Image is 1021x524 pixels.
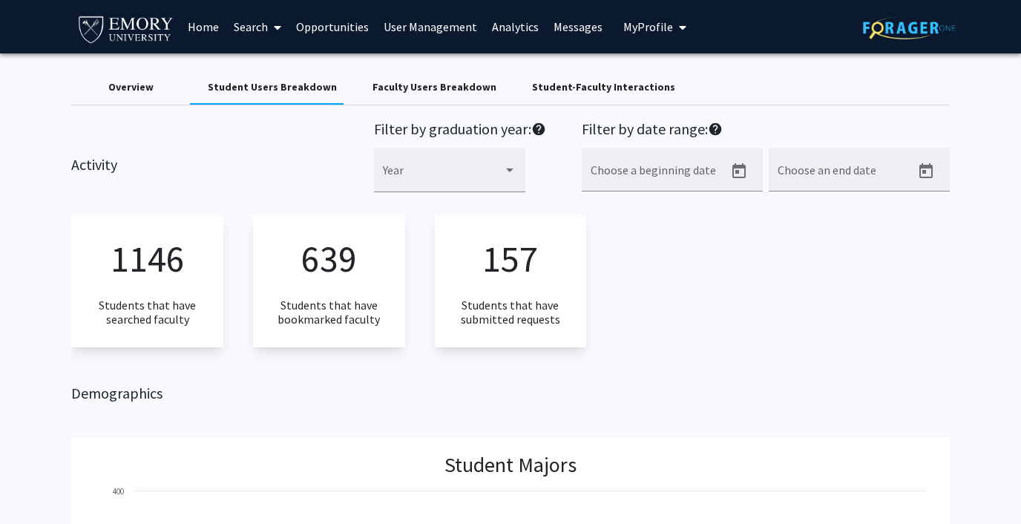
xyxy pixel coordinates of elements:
[374,120,546,142] h2: Filter by graduation year:
[71,216,223,347] app-numeric-analytics: Students that have searched faculty
[71,384,949,402] h2: Demographics
[708,120,723,138] mat-icon: help
[208,79,337,95] div: Student Users Breakdown
[623,19,673,34] span: My Profile
[531,120,546,138] mat-icon: help
[911,157,941,186] button: Open calendar
[226,1,289,53] a: Search
[546,1,610,53] a: Messages
[95,298,200,327] h3: Students that have searched faculty
[71,120,117,174] h2: Activity
[277,298,381,327] h3: Students that have bookmarked faculty
[724,157,754,186] button: Open calendar
[532,79,675,95] div: Student-Faculty Interactions
[372,79,496,95] div: Faculty Users Breakdown
[111,231,185,286] p: 1146
[253,216,405,347] app-numeric-analytics: Students that have bookmarked faculty
[482,231,538,286] p: 157
[113,486,124,497] text: 400
[108,79,154,95] div: Overview
[289,1,376,53] a: Opportunities
[76,12,175,45] img: Emory University Logo
[180,1,226,53] a: Home
[863,16,956,39] img: ForagerOne Logo
[444,453,577,478] h3: Student Majors
[459,298,563,327] h3: Students that have submitted requests
[301,231,357,286] p: 639
[582,120,950,142] h2: Filter by date range:
[11,457,63,513] iframe: Chat
[376,1,485,53] a: User Management
[485,1,546,53] a: Analytics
